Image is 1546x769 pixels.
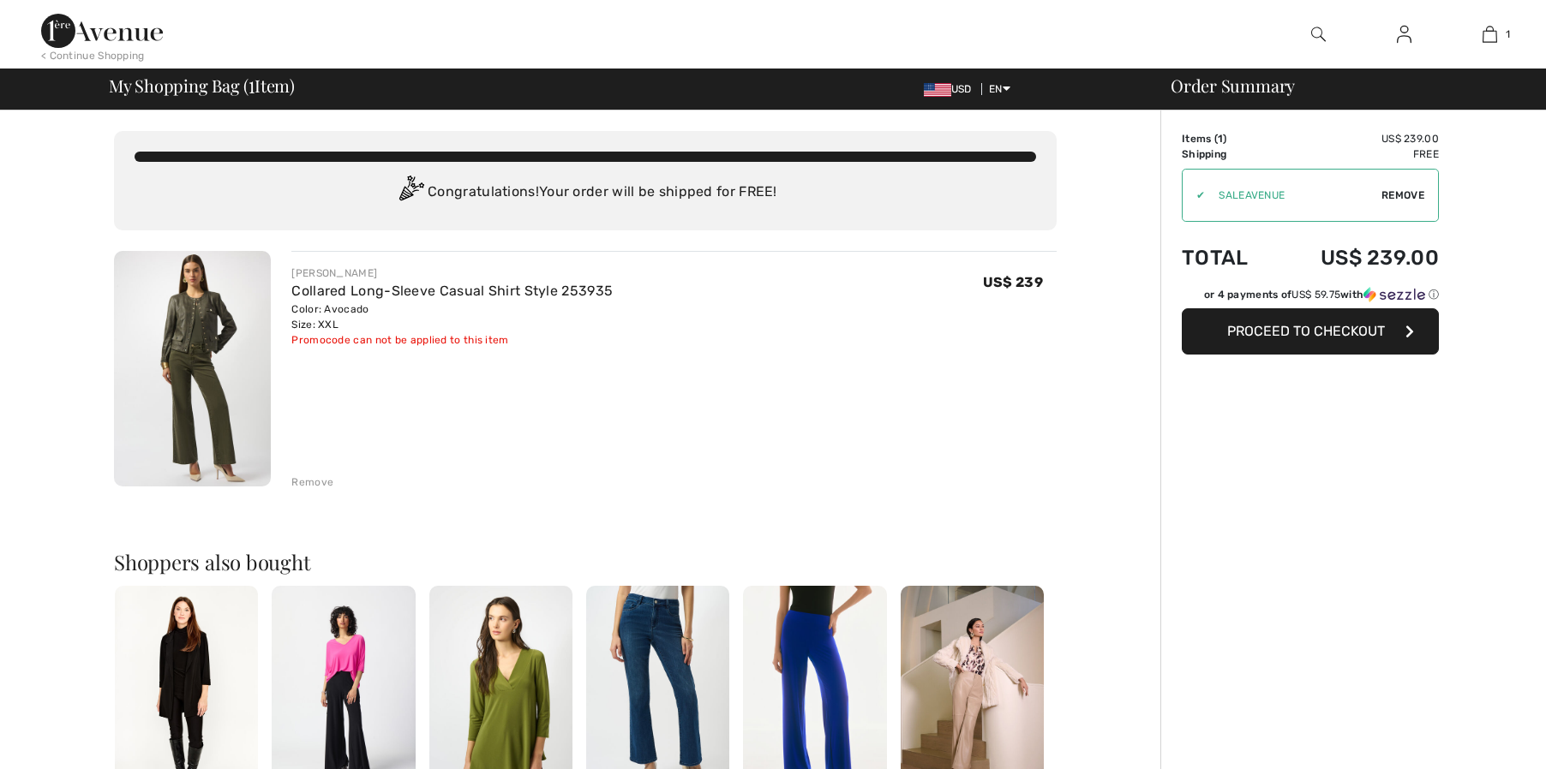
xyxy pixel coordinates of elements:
[291,301,613,332] div: Color: Avocado Size: XXL
[1447,24,1531,45] a: 1
[114,251,271,486] img: Collared Long-Sleeve Casual Shirt Style 253935
[1218,133,1223,145] span: 1
[1182,308,1439,355] button: Proceed to Checkout
[1274,146,1439,162] td: Free
[393,176,428,210] img: Congratulation2.svg
[1183,188,1205,203] div: ✔
[1182,287,1439,308] div: or 4 payments ofUS$ 59.75withSezzle Click to learn more about Sezzle
[924,83,979,95] span: USD
[1383,24,1425,45] a: Sign In
[924,83,951,97] img: US Dollar
[983,274,1043,290] span: US$ 239
[1291,289,1340,301] span: US$ 59.75
[1182,146,1274,162] td: Shipping
[1397,24,1411,45] img: My Info
[1227,323,1385,339] span: Proceed to Checkout
[249,73,255,95] span: 1
[1274,131,1439,146] td: US$ 239.00
[291,474,333,490] div: Remove
[114,551,1057,572] h2: Shoppers also bought
[109,77,295,94] span: My Shopping Bag ( Item)
[1363,287,1425,302] img: Sezzle
[989,83,1010,95] span: EN
[1311,24,1326,45] img: search the website
[1205,170,1381,221] input: Promo code
[291,332,613,348] div: Promocode can not be applied to this item
[1483,24,1497,45] img: My Bag
[291,283,613,299] a: Collared Long-Sleeve Casual Shirt Style 253935
[1150,77,1536,94] div: Order Summary
[291,265,613,281] div: [PERSON_NAME]
[1182,229,1274,287] td: Total
[1204,287,1439,302] div: or 4 payments of with
[1506,27,1510,42] span: 1
[41,48,145,63] div: < Continue Shopping
[1381,188,1424,203] span: Remove
[41,14,163,48] img: 1ère Avenue
[1182,131,1274,146] td: Items ( )
[135,176,1036,210] div: Congratulations! Your order will be shipped for FREE!
[1274,229,1439,287] td: US$ 239.00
